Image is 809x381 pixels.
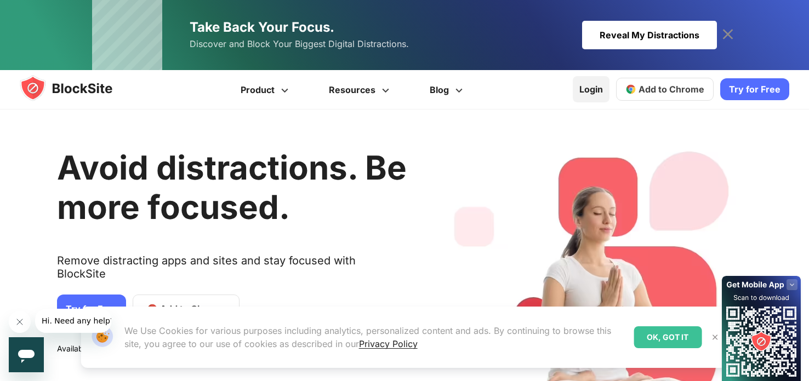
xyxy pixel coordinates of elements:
[57,148,407,227] h1: Avoid distractions. Be more focused.
[190,19,334,35] span: Take Back Your Focus.
[9,311,31,333] iframe: Close message
[616,78,714,101] a: Add to Chrome
[20,75,134,101] img: blocksite-icon.5d769676.svg
[625,84,636,95] img: chrome-icon.svg
[124,324,625,350] p: We Use Cookies for various purposes including analytics, personalized content and ads. By continu...
[359,338,418,349] a: Privacy Policy
[310,70,411,109] a: Resources
[710,333,719,342] img: Close
[720,78,789,100] a: Try for Free
[222,70,310,109] a: Product
[190,36,409,52] span: Discover and Block Your Biggest Digital Distractions.
[708,330,722,344] button: Close
[57,254,407,289] text: Remove distracting apps and sites and stay focused with BlockSite
[411,70,485,109] a: Blog
[9,337,44,372] iframe: Button to launch messaging window
[573,76,609,102] a: Login
[639,84,704,95] span: Add to Chrome
[7,8,79,16] span: Hi. Need any help?
[35,309,111,333] iframe: Message from company
[57,344,102,355] text: Available On
[634,326,702,348] div: OK, GOT IT
[582,21,717,49] div: Reveal My Distractions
